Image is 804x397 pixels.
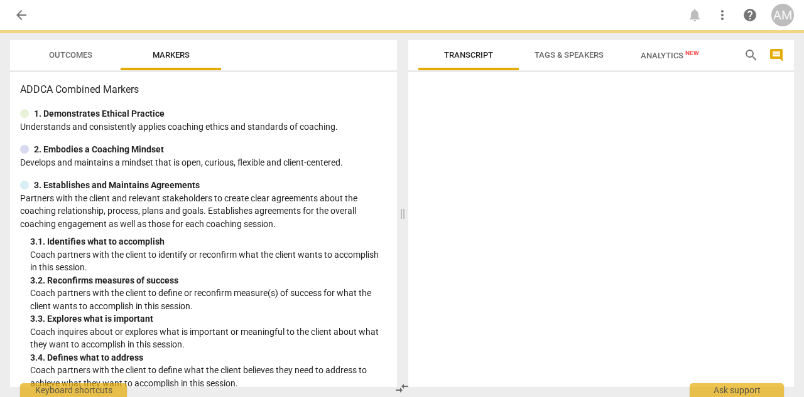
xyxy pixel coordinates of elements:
[30,287,387,312] p: Coach partners with the client to define or reconfirm measure(s) of success for what the client w...
[49,50,92,60] span: Outcomes
[742,8,758,23] span: help
[771,4,794,26] button: AM
[20,383,127,397] div: Keyboard shortcuts
[30,312,387,326] div: 3. 3. Explores what is important
[20,120,387,134] p: Understands and consistently applies coaching ethics and standards of coaching.
[30,364,387,389] p: Coach partners with the client to define what the client believes they need to address to achieve...
[34,107,165,120] p: 1. Demonstrates Ethical Practice
[30,248,387,274] p: Coach partners with the client to identify or reconfirm what the client wants to accomplish in th...
[14,8,29,23] span: arrow_back
[766,45,786,65] button: Show/Hide comments
[739,4,761,26] a: Help
[30,235,387,248] div: 3. 1. Identifies what to accomplish
[30,274,387,287] div: 3. 2. Reconfirms measures of success
[715,8,730,23] span: more_vert
[153,50,190,60] span: Markers
[20,156,387,169] p: Develops and maintains a mindset that is open, curious, flexible and client-centered.
[685,50,699,56] span: New
[535,50,604,60] span: Tags & Speakers
[744,48,759,63] span: search
[34,143,164,156] p: 2. Embodies a Coaching Mindset
[34,179,200,192] p: 3. Establishes and Maintains Agreements
[394,381,410,396] span: compare_arrows
[20,82,387,97] h3: ADDCA Combined Markers
[20,192,387,231] p: Partners with the client and relevant stakeholders to create clear agreements about the coaching ...
[641,51,699,60] span: Analytics
[30,326,387,351] p: Coach inquires about or explores what is important or meaningful to the client about what they wa...
[30,351,387,364] div: 3. 4. Defines what to address
[769,48,784,63] span: comment
[741,45,761,65] button: Search
[690,383,784,397] div: Ask support
[444,50,493,60] span: Transcript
